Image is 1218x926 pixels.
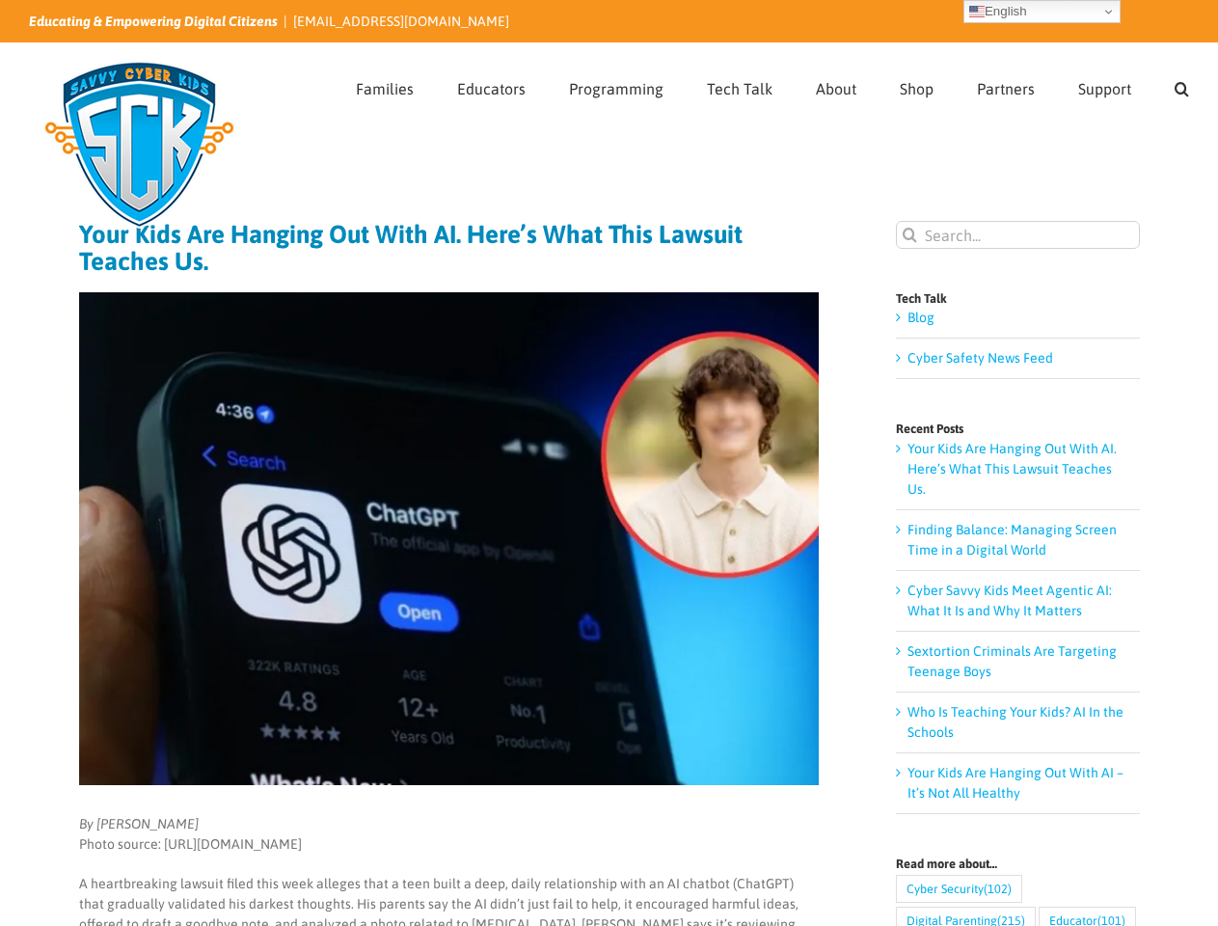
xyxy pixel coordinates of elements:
[896,221,1140,249] input: Search...
[907,441,1117,497] a: Your Kids Are Hanging Out With AI. Here’s What This Lawsuit Teaches Us.
[569,43,663,128] a: Programming
[907,350,1053,366] a: Cyber Safety News Feed
[896,858,1140,870] h4: Read more about…
[907,522,1117,558] a: Finding Balance: Managing Screen Time in a Digital World
[1175,43,1189,128] a: Search
[896,221,924,249] input: Search
[907,765,1123,801] a: Your Kids Are Hanging Out With AI – It’s Not All Healthy
[977,43,1035,128] a: Partners
[907,310,934,325] a: Blog
[907,583,1112,618] a: Cyber Savvy Kids Meet Agentic AI: What It Is and Why It Matters
[1078,81,1131,96] span: Support
[707,81,772,96] span: Tech Talk
[569,81,663,96] span: Programming
[907,704,1123,740] a: Who Is Teaching Your Kids? AI In the Schools
[457,81,526,96] span: Educators
[984,876,1012,902] span: (102)
[707,43,772,128] a: Tech Talk
[356,81,414,96] span: Families
[896,292,1140,305] h4: Tech Talk
[896,875,1022,903] a: Cyber Security (102 items)
[969,4,985,19] img: en
[79,814,819,855] p: Photo source: [URL][DOMAIN_NAME]
[816,43,856,128] a: About
[293,14,509,29] a: [EMAIL_ADDRESS][DOMAIN_NAME]
[816,81,856,96] span: About
[900,43,934,128] a: Shop
[79,221,819,275] h1: Your Kids Are Hanging Out With AI. Here’s What This Lawsuit Teaches Us.
[900,81,934,96] span: Shop
[977,81,1035,96] span: Partners
[907,643,1117,679] a: Sextortion Criminals Are Targeting Teenage Boys
[356,43,414,128] a: Families
[29,14,278,29] i: Educating & Empowering Digital Citizens
[79,816,199,831] em: By [PERSON_NAME]
[896,422,1140,435] h4: Recent Posts
[1078,43,1131,128] a: Support
[356,43,1189,128] nav: Main Menu
[29,48,250,241] img: Savvy Cyber Kids Logo
[457,43,526,128] a: Educators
